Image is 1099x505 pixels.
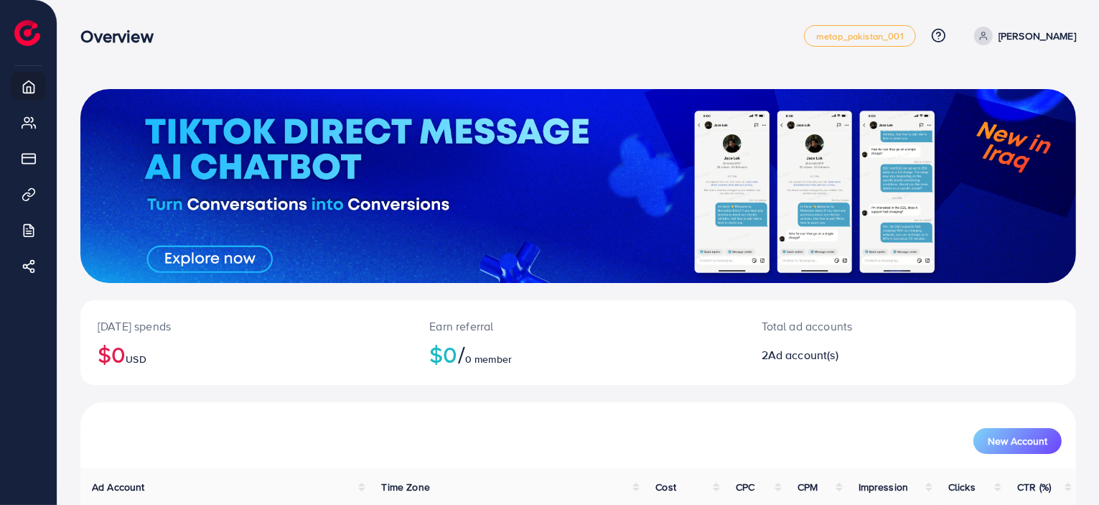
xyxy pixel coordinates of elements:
[816,32,904,41] span: metap_pakistan_001
[465,352,512,366] span: 0 member
[948,480,976,494] span: Clicks
[98,340,395,368] h2: $0
[381,480,429,494] span: Time Zone
[736,480,754,494] span: CPC
[762,348,976,362] h2: 2
[973,428,1062,454] button: New Account
[988,436,1047,446] span: New Account
[80,26,164,47] h3: Overview
[458,338,465,371] span: /
[999,27,1076,45] p: [PERSON_NAME]
[14,20,40,46] img: logo
[1038,440,1088,494] iframe: Chat
[768,347,838,363] span: Ad account(s)
[1017,480,1051,494] span: CTR (%)
[968,27,1076,45] a: [PERSON_NAME]
[655,480,676,494] span: Cost
[92,480,145,494] span: Ad Account
[126,352,146,366] span: USD
[798,480,818,494] span: CPM
[429,340,726,368] h2: $0
[98,318,395,335] p: [DATE] spends
[762,318,976,335] p: Total ad accounts
[804,25,916,47] a: metap_pakistan_001
[429,318,726,335] p: Earn referral
[859,480,909,494] span: Impression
